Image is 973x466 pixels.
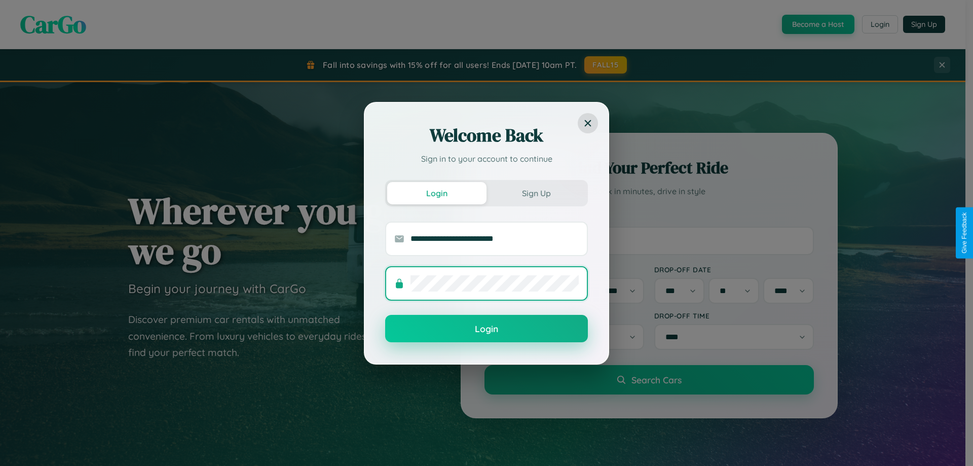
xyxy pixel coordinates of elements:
button: Login [385,315,588,342]
p: Sign in to your account to continue [385,153,588,165]
div: Give Feedback [961,212,968,254]
button: Login [387,182,486,204]
h2: Welcome Back [385,123,588,148]
button: Sign Up [486,182,586,204]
